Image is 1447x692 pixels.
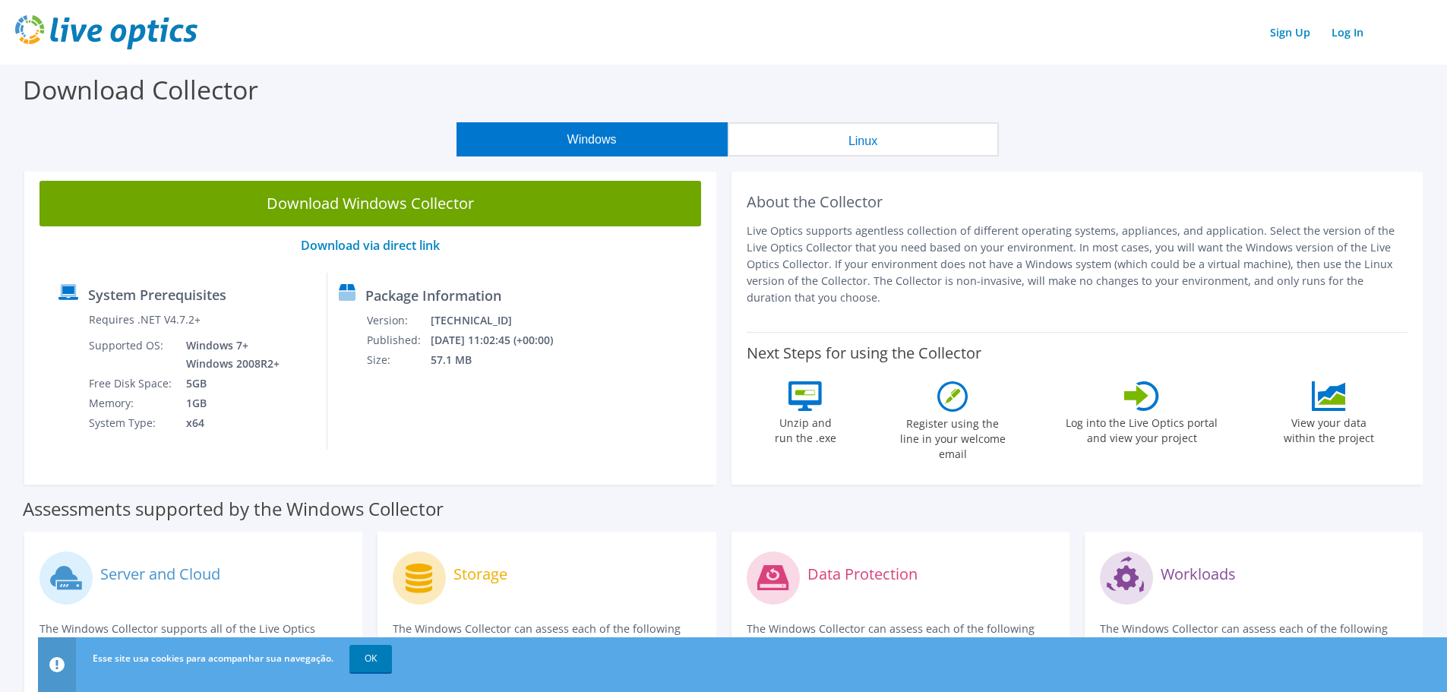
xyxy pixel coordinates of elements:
[393,621,700,654] p: The Windows Collector can assess each of the following storage systems.
[366,350,430,370] td: Size:
[175,393,283,413] td: 1GB
[430,330,573,350] td: [DATE] 11:02:45 (+00:00)
[301,237,440,254] a: Download via direct link
[88,413,175,433] td: System Type:
[366,311,430,330] td: Version:
[747,621,1054,654] p: The Windows Collector can assess each of the following DPS applications.
[896,412,1009,462] label: Register using the line in your welcome email
[1274,411,1383,446] label: View your data within the project
[39,621,347,654] p: The Windows Collector supports all of the Live Optics compute and cloud assessments.
[1100,621,1408,654] p: The Windows Collector can assess each of the following applications.
[366,330,430,350] td: Published:
[747,344,981,362] label: Next Steps for using the Collector
[88,287,226,302] label: System Prerequisites
[93,652,333,665] span: Esse site usa cookies para acompanhar sua navegação.
[430,311,573,330] td: [TECHNICAL_ID]
[728,122,999,156] button: Linux
[15,15,197,49] img: live_optics_svg.svg
[88,393,175,413] td: Memory:
[100,567,220,582] label: Server and Cloud
[807,567,918,582] label: Data Protection
[23,501,444,517] label: Assessments supported by the Windows Collector
[175,413,283,433] td: x64
[770,411,840,446] label: Unzip and run the .exe
[430,350,573,370] td: 57.1 MB
[23,72,258,107] label: Download Collector
[365,288,501,303] label: Package Information
[747,193,1408,211] h2: About the Collector
[175,374,283,393] td: 5GB
[1324,21,1371,43] a: Log In
[1065,411,1218,446] label: Log into the Live Optics portal and view your project
[88,336,175,374] td: Supported OS:
[349,645,392,672] a: OK
[457,122,728,156] button: Windows
[39,181,701,226] a: Download Windows Collector
[89,312,201,327] label: Requires .NET V4.7.2+
[175,336,283,374] td: Windows 7+ Windows 2008R2+
[1262,21,1318,43] a: Sign Up
[1161,567,1236,582] label: Workloads
[88,374,175,393] td: Free Disk Space:
[453,567,507,582] label: Storage
[747,223,1408,306] p: Live Optics supports agentless collection of different operating systems, appliances, and applica...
